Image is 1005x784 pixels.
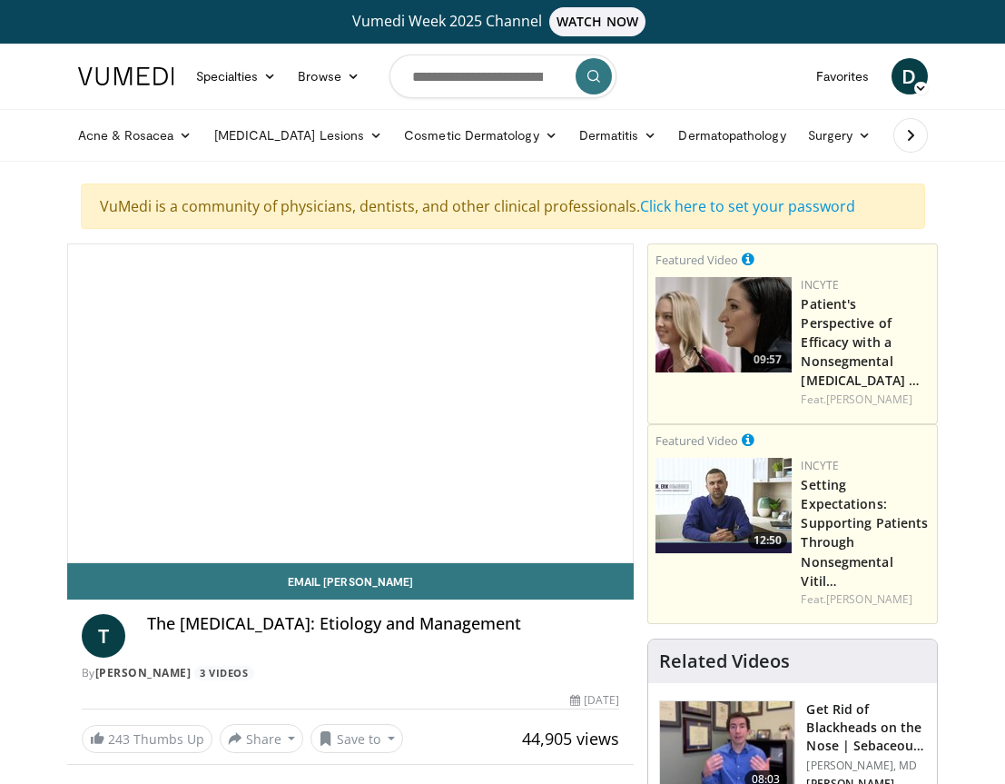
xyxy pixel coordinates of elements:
[203,117,394,154] a: [MEDICAL_DATA] Lesions
[82,614,125,658] a: T
[67,117,203,154] a: Acne & Rosacea
[801,476,928,590] a: Setting Expectations: Supporting Patients Through Nonsegmental Vitil…
[640,196,855,216] a: Click here to set your password
[393,117,567,154] a: Cosmetic Dermatology
[310,724,403,753] button: Save to
[220,724,304,753] button: Share
[655,277,792,372] img: 2c48d197-61e9-423b-8908-6c4d7e1deb64.png.150x105_q85_crop-smart_upscale.jpg
[659,650,790,672] h4: Related Videos
[667,117,796,154] a: Dermatopathology
[108,730,130,748] span: 243
[95,665,192,680] a: [PERSON_NAME]
[67,563,635,600] a: Email [PERSON_NAME]
[82,665,620,681] div: By
[805,58,881,94] a: Favorites
[892,58,928,94] a: D
[549,7,645,36] span: WATCH NOW
[801,591,930,608] div: Feat.
[147,614,620,634] h4: The [MEDICAL_DATA]: Etiology and Management
[655,458,792,553] a: 12:50
[826,591,912,607] a: [PERSON_NAME]
[801,295,920,389] a: Patient's Perspective of Efficacy with a Nonsegmental [MEDICAL_DATA] …
[801,458,839,473] a: Incyte
[568,117,668,154] a: Dermatitis
[522,728,619,749] span: 44,905 views
[655,252,738,268] small: Featured Video
[797,117,882,154] a: Surgery
[655,277,792,372] a: 09:57
[748,532,787,549] span: 12:50
[806,759,926,773] p: [PERSON_NAME], MD
[82,725,212,753] a: 243 Thumbs Up
[287,58,370,94] a: Browse
[655,458,792,553] img: 98b3b5a8-6d6d-4e32-b979-fd4084b2b3f2.png.150x105_q85_crop-smart_upscale.jpg
[801,392,930,408] div: Feat.
[194,666,254,681] a: 3 Videos
[801,277,839,293] a: Incyte
[185,58,288,94] a: Specialties
[68,244,634,562] video-js: Video Player
[655,432,738,449] small: Featured Video
[748,352,787,368] span: 09:57
[389,55,616,98] input: Search topics, interventions
[826,392,912,407] a: [PERSON_NAME]
[67,7,939,36] a: Vumedi Week 2025 ChannelWATCH NOW
[78,67,174,85] img: VuMedi Logo
[81,184,925,229] div: VuMedi is a community of physicians, dentists, and other clinical professionals.
[570,692,619,709] div: [DATE]
[806,700,926,755] h3: Get Rid of Blackheads on the Nose | Sebaceous Filaments | Dermatolog…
